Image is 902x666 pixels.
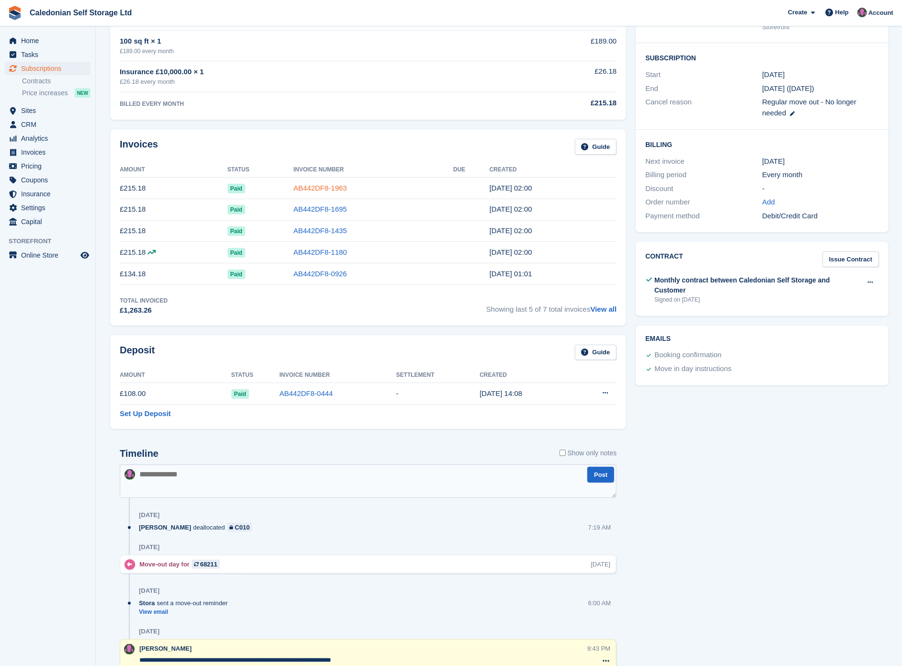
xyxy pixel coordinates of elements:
a: AB442DF8-1695 [294,205,347,213]
span: Pricing [21,159,79,173]
td: £215.18 [120,199,228,220]
div: 6:00 AM [588,598,611,608]
div: £1,263.26 [120,305,168,316]
a: menu [5,118,91,131]
td: £215.18 [120,178,228,199]
div: [DATE] [139,628,160,635]
th: Created [480,368,572,383]
a: menu [5,159,91,173]
td: £189.00 [500,31,617,61]
a: View email [139,608,232,616]
div: NEW [75,88,91,98]
span: Subscriptions [21,62,79,75]
a: Add [762,197,775,208]
span: Regular move out - No longer needed [762,98,856,117]
div: BILLED EVERY MONTH [120,100,500,108]
span: Paid [228,226,245,236]
img: Lois Holling [857,8,867,17]
td: £134.18 [120,263,228,285]
h2: Subscription [645,53,879,62]
div: Move-out day for [139,560,225,569]
a: Price increases NEW [22,88,91,98]
span: [PERSON_NAME] [139,645,192,652]
div: Start [645,69,762,80]
div: Billing period [645,169,762,181]
img: stora-icon-8386f47178a22dfd0bd8f6a31ec36ba5ce8667c1dd55bd0f319d3a0aa187defe.svg [8,6,22,20]
div: sent a move-out reminder [139,598,232,608]
th: Invoice Number [279,368,396,383]
div: C010 [235,523,250,532]
a: menu [5,104,91,117]
div: - [762,183,879,194]
h2: Contract [645,251,683,267]
span: CRM [21,118,79,131]
h2: Timeline [120,448,159,459]
span: Create [788,8,807,17]
span: Storefront [9,237,95,246]
h2: Deposit [120,345,155,361]
div: Insurance £10,000.00 × 1 [120,67,500,78]
div: Booking confirmation [654,350,721,361]
a: C010 [227,523,252,532]
span: [DATE] ([DATE]) [762,84,814,92]
a: AB442DF8-1435 [294,226,347,235]
a: Guide [575,139,617,155]
a: AB442DF8-0926 [294,270,347,278]
th: Status [231,368,280,383]
div: Move in day instructions [654,363,731,375]
div: Discount [645,183,762,194]
div: Cancel reason [645,97,762,118]
a: menu [5,215,91,228]
div: [DATE] [139,587,160,595]
h2: Emails [645,335,879,343]
div: [DATE] [591,560,610,569]
time: 2025-06-10 01:00:57 UTC [490,205,532,213]
a: menu [5,132,91,145]
img: Lois Holling [124,644,135,655]
a: AB442DF8-0444 [279,389,333,397]
time: 2025-01-08 14:08:13 UTC [480,389,522,397]
a: menu [5,173,91,187]
span: Stora [139,598,155,608]
td: £215.18 [120,242,228,263]
div: Every month [762,169,879,181]
span: Price increases [22,89,68,98]
div: Debit/Credit Card [762,211,879,222]
div: Storefront [762,23,879,32]
a: Contracts [22,77,91,86]
div: Signed on [DATE] [654,295,861,304]
div: Total Invoiced [120,296,168,305]
a: AB442DF8-1963 [294,184,347,192]
time: 2025-04-10 01:00:07 UTC [490,248,532,256]
img: Lois Holling [125,469,135,480]
th: Amount [120,368,231,383]
div: £215.18 [500,98,617,109]
a: menu [5,201,91,214]
time: 2025-03-10 01:01:06 UTC [490,270,532,278]
th: Invoice Number [294,162,454,178]
div: End [645,83,762,94]
div: £26.18 every month [120,77,500,87]
span: Capital [21,215,79,228]
td: £215.18 [120,220,228,242]
a: Guide [575,345,617,361]
th: Settlement [396,368,480,383]
span: Tasks [21,48,79,61]
a: menu [5,62,91,75]
input: Show only notes [559,448,566,458]
td: £108.00 [120,383,231,405]
a: menu [5,146,91,159]
a: menu [5,248,91,262]
th: Created [490,162,617,178]
span: Paid [231,389,249,399]
span: Showing last 5 of 7 total invoices [486,296,617,316]
label: Show only notes [559,448,617,458]
div: Payment method [645,211,762,222]
h2: Billing [645,139,879,149]
a: Issue Contract [822,251,879,267]
div: [DATE] [139,543,160,551]
td: £26.18 [500,61,617,92]
td: - [396,383,480,405]
a: Set Up Deposit [120,408,171,419]
th: Amount [120,162,228,178]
